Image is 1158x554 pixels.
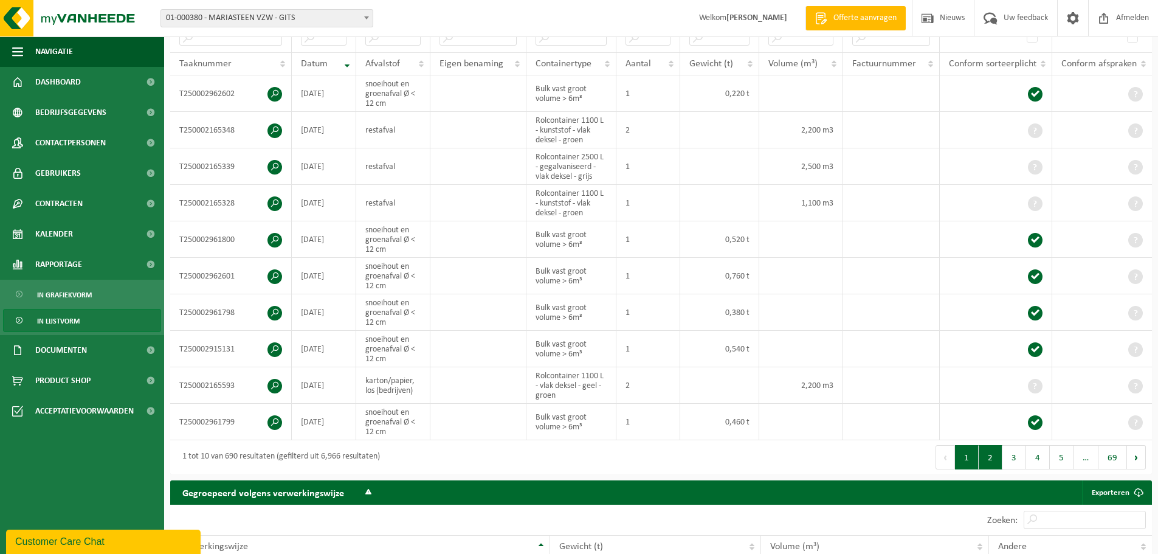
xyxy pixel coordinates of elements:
[805,6,906,30] a: Offerte aanvragen
[365,59,400,69] span: Afvalstof
[356,148,430,185] td: restafval
[35,396,134,426] span: Acceptatievoorwaarden
[616,221,680,258] td: 1
[526,367,616,404] td: Rolcontainer 1100 L - vlak deksel - geel - groen
[170,480,356,504] h2: Gegroepeerd volgens verwerkingswijze
[616,367,680,404] td: 2
[356,331,430,367] td: snoeihout en groenafval Ø < 12 cm
[852,59,916,69] span: Factuurnummer
[170,112,292,148] td: T250002165348
[37,310,80,333] span: In lijstvorm
[356,221,430,258] td: snoeihout en groenafval Ø < 12 cm
[35,365,91,396] span: Product Shop
[170,221,292,258] td: T250002961800
[526,331,616,367] td: Bulk vast groot volume > 6m³
[1127,445,1146,469] button: Next
[1026,445,1050,469] button: 4
[936,445,955,469] button: Previous
[1061,59,1137,69] span: Conform afspraken
[170,258,292,294] td: T250002962601
[160,9,373,27] span: 01-000380 - MARIASTEEN VZW - GITS
[830,12,900,24] span: Offerte aanvragen
[616,258,680,294] td: 1
[616,404,680,440] td: 1
[526,148,616,185] td: Rolcontainer 2500 L - gegalvaniseerd - vlak deksel - grijs
[356,294,430,331] td: snoeihout en groenafval Ø < 12 cm
[616,185,680,221] td: 1
[170,75,292,112] td: T250002962602
[759,148,843,185] td: 2,500 m3
[292,148,356,185] td: [DATE]
[35,128,106,158] span: Contactpersonen
[680,331,759,367] td: 0,540 t
[616,112,680,148] td: 2
[161,10,373,27] span: 01-000380 - MARIASTEEN VZW - GITS
[526,112,616,148] td: Rolcontainer 1100 L - kunststof - vlak deksel - groen
[1050,445,1074,469] button: 5
[356,75,430,112] td: snoeihout en groenafval Ø < 12 cm
[1074,445,1098,469] span: …
[526,185,616,221] td: Rolcontainer 1100 L - kunststof - vlak deksel - groen
[170,185,292,221] td: T250002165328
[292,367,356,404] td: [DATE]
[526,221,616,258] td: Bulk vast groot volume > 6m³
[526,294,616,331] td: Bulk vast groot volume > 6m³
[292,185,356,221] td: [DATE]
[176,446,380,468] div: 1 tot 10 van 690 resultaten (gefilterd uit 6,966 resultaten)
[759,185,843,221] td: 1,100 m3
[955,445,979,469] button: 1
[559,542,603,552] span: Gewicht (t)
[536,59,591,69] span: Containertype
[759,112,843,148] td: 2,200 m3
[1098,445,1127,469] button: 69
[616,331,680,367] td: 1
[616,148,680,185] td: 1
[526,75,616,112] td: Bulk vast groot volume > 6m³
[292,112,356,148] td: [DATE]
[768,59,818,69] span: Volume (m³)
[170,294,292,331] td: T250002961798
[356,258,430,294] td: snoeihout en groenafval Ø < 12 cm
[6,527,203,554] iframe: chat widget
[680,404,759,440] td: 0,460 t
[949,59,1036,69] span: Conform sorteerplicht
[356,112,430,148] td: restafval
[170,404,292,440] td: T250002961799
[526,258,616,294] td: Bulk vast groot volume > 6m³
[626,59,651,69] span: Aantal
[689,59,733,69] span: Gewicht (t)
[770,542,819,552] span: Volume (m³)
[35,189,83,219] span: Contracten
[998,542,1027,552] span: Andere
[292,258,356,294] td: [DATE]
[1002,445,1026,469] button: 3
[979,445,1002,469] button: 2
[35,219,73,249] span: Kalender
[726,13,787,23] strong: [PERSON_NAME]
[292,331,356,367] td: [DATE]
[301,59,328,69] span: Datum
[439,59,503,69] span: Eigen benaming
[616,75,680,112] td: 1
[35,249,82,280] span: Rapportage
[759,367,843,404] td: 2,200 m3
[179,542,248,552] span: Verwerkingswijze
[680,221,759,258] td: 0,520 t
[616,294,680,331] td: 1
[680,294,759,331] td: 0,380 t
[179,59,232,69] span: Taaknummer
[292,404,356,440] td: [DATE]
[680,75,759,112] td: 0,220 t
[35,335,87,365] span: Documenten
[987,516,1018,525] label: Zoeken:
[170,148,292,185] td: T250002165339
[292,221,356,258] td: [DATE]
[35,97,106,128] span: Bedrijfsgegevens
[292,75,356,112] td: [DATE]
[292,294,356,331] td: [DATE]
[35,67,81,97] span: Dashboard
[35,36,73,67] span: Navigatie
[3,309,161,332] a: In lijstvorm
[356,367,430,404] td: karton/papier, los (bedrijven)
